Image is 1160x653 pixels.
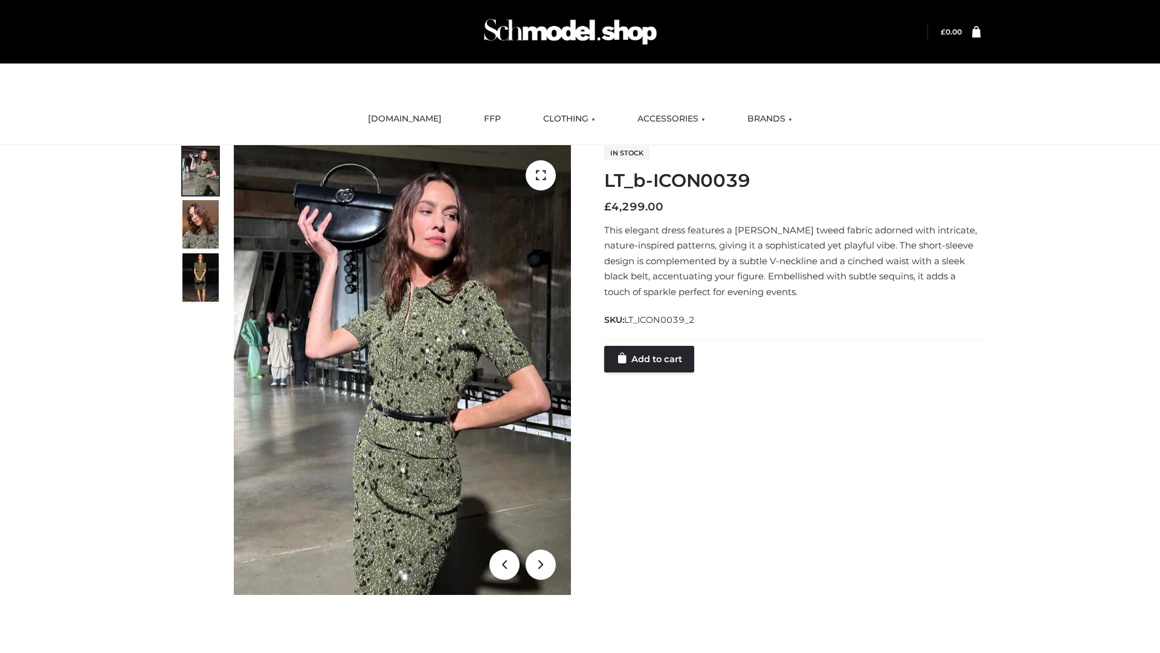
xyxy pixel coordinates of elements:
[941,27,946,36] span: £
[475,106,510,132] a: FFP
[624,314,695,325] span: LT_ICON0039_2
[182,253,219,302] img: Screenshot-2024-10-29-at-7.00.09%E2%80%AFPM.jpg
[604,170,981,192] h1: LT_b-ICON0039
[182,147,219,195] img: Screenshot-2024-10-29-at-6.59.56%E2%80%AFPM.jpg
[359,106,451,132] a: [DOMAIN_NAME]
[604,223,981,300] p: This elegant dress features a [PERSON_NAME] tweed fabric adorned with intricate, nature-inspired ...
[234,145,571,595] img: LT_b-ICON0039
[941,27,962,36] a: £0.00
[604,313,696,327] span: SKU:
[182,200,219,249] img: Screenshot-2024-10-29-at-7.00.03%E2%80%AFPM.jpg
[534,106,604,132] a: CLOTHING
[628,106,714,132] a: ACCESSORIES
[480,8,661,56] img: Schmodel Admin 964
[604,146,649,160] span: In stock
[604,200,611,213] span: £
[738,106,801,132] a: BRANDS
[604,346,694,372] a: Add to cart
[941,27,962,36] bdi: 0.00
[604,200,663,213] bdi: 4,299.00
